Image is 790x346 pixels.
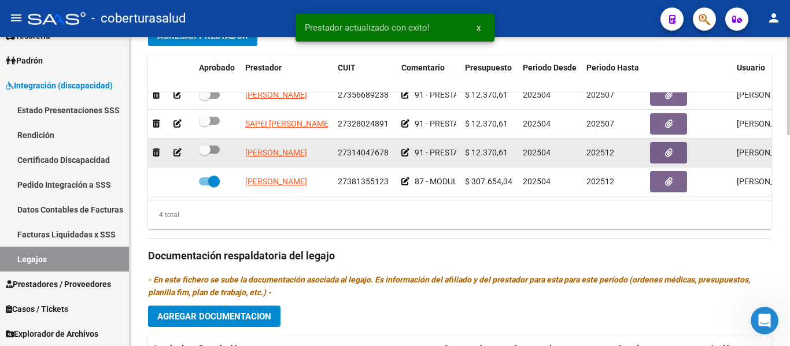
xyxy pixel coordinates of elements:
span: Integración (discapacidad) [6,79,113,92]
datatable-header-cell: CUIT [333,55,397,94]
span: Periodo Hasta [586,63,639,72]
span: SAPEI [PERSON_NAME] [245,119,331,128]
span: [PERSON_NAME] [245,90,307,99]
span: 91 - PRESTACION DE APOYO EN FONOAUDIOLOGIA [415,148,601,157]
span: [PERSON_NAME] [245,148,307,157]
button: Agregar Documentacion [148,306,280,327]
span: 87 - MODULO MAESTRA DE APOYO [415,177,541,186]
span: 202504 [523,90,551,99]
span: CUIT [338,63,356,72]
iframe: Intercom live chat [751,307,778,334]
mat-icon: menu [9,11,23,25]
span: 27328024891 [338,119,389,128]
i: - En este fichero se sube la documentación asociada al legajo. Es información del afiliado y del ... [148,275,750,297]
span: Presupuesto [465,63,512,72]
datatable-header-cell: Aprobado [194,55,241,94]
datatable-header-cell: Prestador [241,55,333,94]
span: 202504 [523,177,551,186]
span: Agregar Documentacion [157,311,271,322]
span: 202504 [523,148,551,157]
span: 91 - PRESTACION DE APOYO EN PSICOLOGIA [415,119,578,128]
span: $ 12.370,61 [465,148,508,157]
button: x [467,17,490,38]
span: Casos / Tickets [6,303,68,315]
span: Prestadores / Proveedores [6,278,111,291]
span: 202507 [586,119,614,128]
span: - coberturasalud [91,6,186,31]
span: Padrón [6,54,43,67]
datatable-header-cell: Presupuesto [460,55,518,94]
datatable-header-cell: Periodo Hasta [582,55,645,94]
span: Explorador de Archivos [6,328,98,340]
span: Prestador [245,63,282,72]
span: 27381355123 [338,177,389,186]
mat-icon: person [767,11,781,25]
span: Usuario [737,63,765,72]
datatable-header-cell: Comentario [397,55,460,94]
h3: Documentación respaldatoria del legajo [148,248,771,264]
div: 4 total [148,209,179,221]
span: x [477,23,481,33]
datatable-header-cell: Periodo Desde [518,55,582,94]
span: Comentario [401,63,445,72]
span: 27314047678 [338,148,389,157]
span: 202504 [523,119,551,128]
span: $ 307.654,34 [465,177,512,186]
span: 202512 [586,148,614,157]
span: [PERSON_NAME] [245,177,307,186]
span: Periodo Desde [523,63,577,72]
span: $ 12.370,61 [465,90,508,99]
span: $ 12.370,61 [465,119,508,128]
span: 202507 [586,90,614,99]
span: 91 - PRESTACION DE APOYO EN PSICOPEDAGOGIA [415,90,600,99]
span: Aprobado [199,63,235,72]
span: 27356689238 [338,90,389,99]
span: Prestador actualizado con exito! [305,22,430,34]
span: 202512 [586,177,614,186]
